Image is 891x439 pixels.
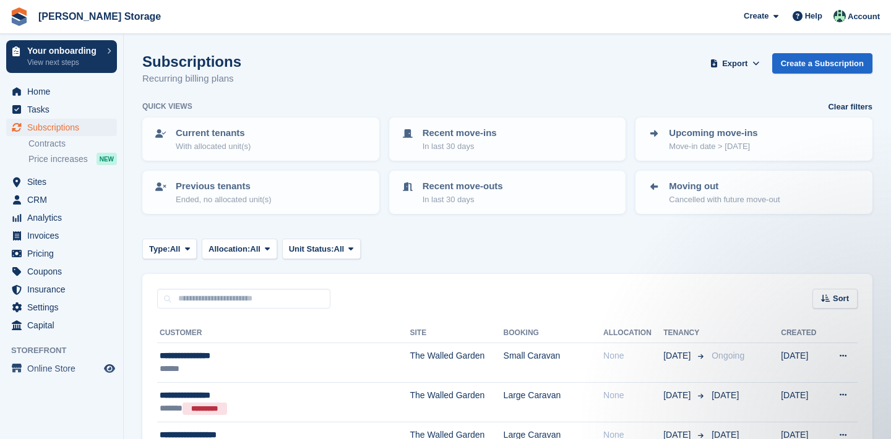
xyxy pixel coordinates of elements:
div: None [603,389,663,402]
a: menu [6,299,117,316]
span: All [250,243,260,255]
th: Site [410,323,504,343]
span: Unit Status: [289,243,334,255]
span: Pricing [27,245,101,262]
a: Contracts [28,138,117,150]
span: [DATE] [663,349,693,362]
a: Preview store [102,361,117,376]
span: Invoices [27,227,101,244]
a: menu [6,191,117,208]
a: Recent move-outs In last 30 days [390,172,625,213]
a: menu [6,245,117,262]
p: Recent move-ins [423,126,497,140]
a: Moving out Cancelled with future move-out [637,172,871,213]
td: Small Caravan [504,343,603,383]
a: menu [6,227,117,244]
a: Create a Subscription [772,53,872,74]
p: Previous tenants [176,179,272,194]
span: Settings [27,299,101,316]
span: Sites [27,173,101,190]
p: Move-in date > [DATE] [669,140,757,153]
span: All [170,243,181,255]
a: Current tenants With allocated unit(s) [144,119,378,160]
span: Allocation: [209,243,250,255]
span: Help [805,10,822,22]
a: menu [6,209,117,226]
td: [DATE] [781,382,825,422]
a: Clear filters [828,101,872,113]
span: Tasks [27,101,101,118]
a: Upcoming move-ins Move-in date > [DATE] [637,119,871,160]
a: menu [6,281,117,298]
button: Type: All [142,239,197,259]
button: Export [708,53,762,74]
span: Export [722,58,747,70]
img: Nicholas Pain [833,10,846,22]
a: menu [6,83,117,100]
a: menu [6,263,117,280]
td: The Walled Garden [410,343,504,383]
th: Created [781,323,825,343]
span: Ongoing [712,351,744,360]
a: menu [6,317,117,334]
p: Moving out [669,179,780,194]
th: Booking [504,323,603,343]
a: menu [6,360,117,377]
a: Previous tenants Ended, no allocated unit(s) [144,172,378,213]
a: menu [6,173,117,190]
th: Tenancy [663,323,707,343]
p: Current tenants [176,126,251,140]
a: Your onboarding View next steps [6,40,117,73]
button: Allocation: All [202,239,277,259]
p: Recent move-outs [423,179,503,194]
th: Customer [157,323,410,343]
span: Type: [149,243,170,255]
p: With allocated unit(s) [176,140,251,153]
td: [DATE] [781,343,825,383]
p: Upcoming move-ins [669,126,757,140]
span: Account [848,11,880,23]
span: [DATE] [663,389,693,402]
td: Large Caravan [504,382,603,422]
span: Sort [833,292,849,305]
a: Price increases NEW [28,152,117,166]
span: Insurance [27,281,101,298]
span: Price increases [28,153,88,165]
h6: Quick views [142,101,192,112]
p: Cancelled with future move-out [669,194,780,206]
h1: Subscriptions [142,53,241,70]
span: Storefront [11,344,123,357]
span: [DATE] [712,390,739,400]
p: Recurring billing plans [142,72,241,86]
span: Subscriptions [27,119,101,136]
p: In last 30 days [423,140,497,153]
div: None [603,349,663,362]
th: Allocation [603,323,663,343]
span: Create [744,10,768,22]
span: Capital [27,317,101,334]
a: [PERSON_NAME] Storage [33,6,166,27]
p: Your onboarding [27,46,101,55]
td: The Walled Garden [410,382,504,422]
button: Unit Status: All [282,239,361,259]
span: CRM [27,191,101,208]
span: Coupons [27,263,101,280]
p: In last 30 days [423,194,503,206]
a: menu [6,101,117,118]
a: menu [6,119,117,136]
span: Online Store [27,360,101,377]
p: Ended, no allocated unit(s) [176,194,272,206]
p: View next steps [27,57,101,68]
span: All [334,243,345,255]
span: Home [27,83,101,100]
div: NEW [97,153,117,165]
img: stora-icon-8386f47178a22dfd0bd8f6a31ec36ba5ce8667c1dd55bd0f319d3a0aa187defe.svg [10,7,28,26]
a: Recent move-ins In last 30 days [390,119,625,160]
span: Analytics [27,209,101,226]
